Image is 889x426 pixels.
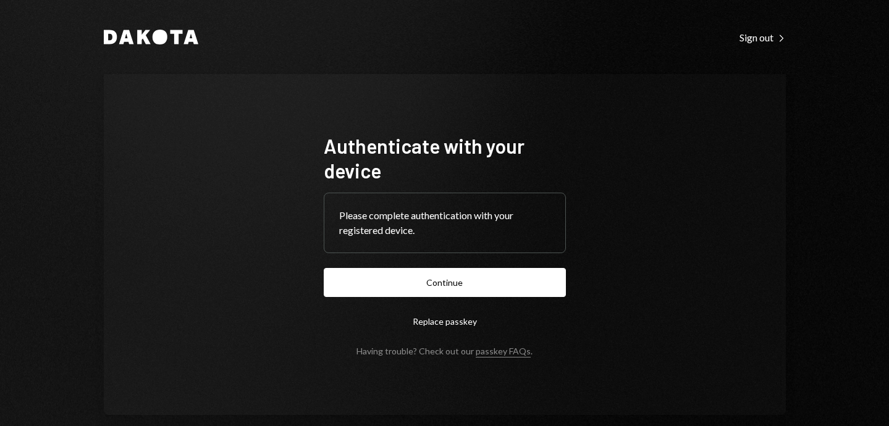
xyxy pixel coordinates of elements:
[476,346,531,357] a: passkey FAQs
[339,208,550,238] div: Please complete authentication with your registered device.
[324,268,566,297] button: Continue
[324,307,566,336] button: Replace passkey
[356,346,533,356] div: Having trouble? Check out our .
[739,31,786,44] div: Sign out
[324,133,566,183] h1: Authenticate with your device
[739,30,786,44] a: Sign out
